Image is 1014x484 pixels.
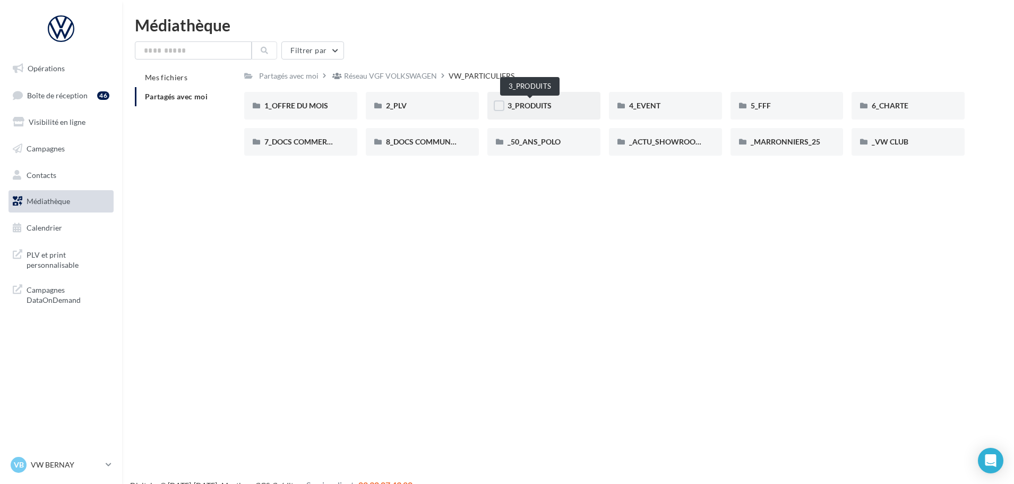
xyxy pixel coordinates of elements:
[29,117,85,126] span: Visibilité en ligne
[872,101,908,110] span: 6_CHARTE
[27,144,65,153] span: Campagnes
[449,71,514,81] div: VW_PARTICULIERS
[344,71,437,81] div: Réseau VGF VOLKSWAGEN
[97,91,109,100] div: 46
[6,164,116,186] a: Contacts
[27,248,109,270] span: PLV et print personnalisable
[259,71,319,81] div: Partagés avec moi
[508,137,561,146] span: _50_ANS_POLO
[6,243,116,275] a: PLV et print personnalisable
[6,190,116,213] a: Médiathèque
[281,41,344,60] button: Filtrer par
[6,57,116,80] a: Opérations
[27,283,109,305] span: Campagnes DataOnDemand
[264,101,328,110] span: 1_OFFRE DU MOIS
[978,448,1003,473] div: Open Intercom Messenger
[31,460,101,470] p: VW BERNAY
[6,138,116,160] a: Campagnes
[28,64,65,73] span: Opérations
[27,197,70,206] span: Médiathèque
[386,101,407,110] span: 2_PLV
[6,111,116,133] a: Visibilité en ligne
[6,278,116,310] a: Campagnes DataOnDemand
[27,223,62,232] span: Calendrier
[264,137,350,146] span: 7_DOCS COMMERCIAUX
[145,73,187,82] span: Mes fichiers
[27,170,56,179] span: Contacts
[751,101,771,110] span: 5_FFF
[629,137,702,146] span: _ACTU_SHOWROOM
[6,84,116,107] a: Boîte de réception46
[8,455,114,475] a: VB VW BERNAY
[386,137,480,146] span: 8_DOCS COMMUNICATION
[145,92,208,101] span: Partagés avec moi
[6,217,116,239] a: Calendrier
[27,90,88,99] span: Boîte de réception
[135,17,1001,33] div: Médiathèque
[629,101,660,110] span: 4_EVENT
[872,137,908,146] span: _VW CLUB
[751,137,820,146] span: _MARRONNIERS_25
[500,77,560,96] div: 3_PRODUITS
[14,460,24,470] span: VB
[508,101,552,110] span: 3_PRODUITS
